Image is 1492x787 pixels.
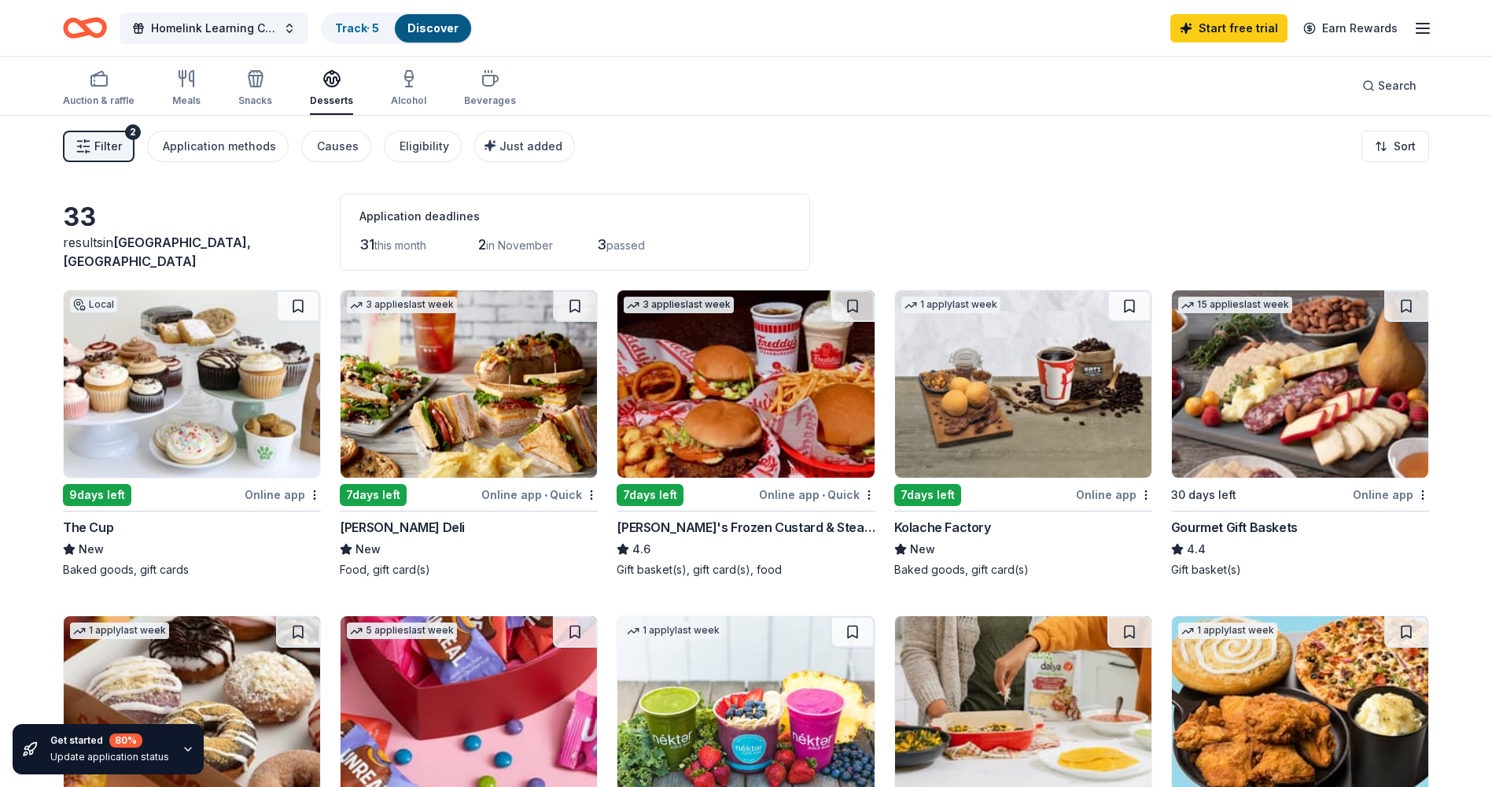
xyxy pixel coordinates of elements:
[1294,14,1407,42] a: Earn Rewards
[1394,137,1416,156] span: Sort
[63,235,251,269] span: in
[407,21,459,35] a: Discover
[759,485,875,504] div: Online app Quick
[597,236,606,253] span: 3
[474,131,575,162] button: Just added
[486,238,553,252] span: in November
[63,131,134,162] button: Filter2
[335,21,379,35] a: Track· 5
[340,290,598,578] a: Image for McAlister's Deli3 applieslast week7days leftOnline app•Quick[PERSON_NAME] DeliNewFood, ...
[894,562,1152,578] div: Baked goods, gift card(s)
[481,485,598,504] div: Online app Quick
[391,94,426,107] div: Alcohol
[340,562,598,578] div: Food, gift card(s)
[359,207,790,226] div: Application deadlines
[1187,540,1206,559] span: 4.4
[94,137,122,156] span: Filter
[400,137,449,156] div: Eligibility
[63,63,134,115] button: Auction & raffle
[50,751,169,763] div: Update application status
[1350,70,1429,102] button: Search
[301,131,371,162] button: Causes
[63,562,321,578] div: Baked goods, gift cards
[1178,297,1292,313] div: 15 applies last week
[624,297,734,313] div: 3 applies last week
[617,484,683,506] div: 7 days left
[391,63,426,115] button: Alcohol
[172,63,201,115] button: Meals
[341,290,597,478] img: Image for McAlister's Deli
[822,489,825,501] span: •
[901,297,1000,313] div: 1 apply last week
[478,236,486,253] span: 2
[63,233,321,271] div: results
[894,518,991,537] div: Kolache Factory
[120,13,308,44] button: Homelink Learning Center Fundraiser
[374,238,426,252] span: this month
[340,484,407,506] div: 7 days left
[1170,14,1288,42] a: Start free trial
[359,236,374,253] span: 31
[617,518,875,537] div: [PERSON_NAME]'s Frozen Custard & Steakburgers
[1171,518,1298,537] div: Gourmet Gift Baskets
[464,94,516,107] div: Beverages
[125,124,141,140] div: 2
[1171,562,1429,578] div: Gift basket(s)
[63,235,251,269] span: [GEOGRAPHIC_DATA], [GEOGRAPHIC_DATA]
[606,238,645,252] span: passed
[1171,486,1236,504] div: 30 days left
[384,131,462,162] button: Eligibility
[63,201,321,233] div: 33
[910,540,935,559] span: New
[310,63,353,115] button: Desserts
[464,63,516,115] button: Beverages
[310,94,353,107] div: Desserts
[63,484,131,506] div: 9 days left
[151,19,277,38] span: Homelink Learning Center Fundraiser
[617,562,875,578] div: Gift basket(s), gift card(s), food
[63,518,113,537] div: The Cup
[50,733,169,748] div: Get started
[245,485,321,504] div: Online app
[340,518,465,537] div: [PERSON_NAME] Deli
[544,489,547,501] span: •
[1361,131,1429,162] button: Sort
[147,131,289,162] button: Application methods
[321,13,473,44] button: Track· 5Discover
[317,137,359,156] div: Causes
[172,94,201,107] div: Meals
[617,290,875,578] a: Image for Freddy's Frozen Custard & Steakburgers3 applieslast week7days leftOnline app•Quick[PERS...
[894,484,961,506] div: 7 days left
[1378,76,1416,95] span: Search
[624,623,723,639] div: 1 apply last week
[1076,485,1152,504] div: Online app
[1353,485,1429,504] div: Online app
[63,290,321,578] a: Image for The CupLocal9days leftOnline appThe CupNewBaked goods, gift cards
[238,94,272,107] div: Snacks
[70,297,117,312] div: Local
[64,290,320,478] img: Image for The Cup
[1178,623,1277,639] div: 1 apply last week
[63,9,107,46] a: Home
[70,623,169,639] div: 1 apply last week
[79,540,104,559] span: New
[63,94,134,107] div: Auction & raffle
[109,733,142,748] div: 80 %
[1171,290,1429,578] a: Image for Gourmet Gift Baskets15 applieslast week30 days leftOnline appGourmet Gift Baskets4.4Gif...
[894,290,1152,578] a: Image for Kolache Factory1 applylast week7days leftOnline appKolache FactoryNewBaked goods, gift ...
[617,290,874,478] img: Image for Freddy's Frozen Custard & Steakburgers
[895,290,1151,478] img: Image for Kolache Factory
[1172,290,1428,478] img: Image for Gourmet Gift Baskets
[356,540,381,559] span: New
[163,137,276,156] div: Application methods
[238,63,272,115] button: Snacks
[347,623,457,639] div: 5 applies last week
[499,139,562,153] span: Just added
[632,540,650,559] span: 4.6
[347,297,457,313] div: 3 applies last week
